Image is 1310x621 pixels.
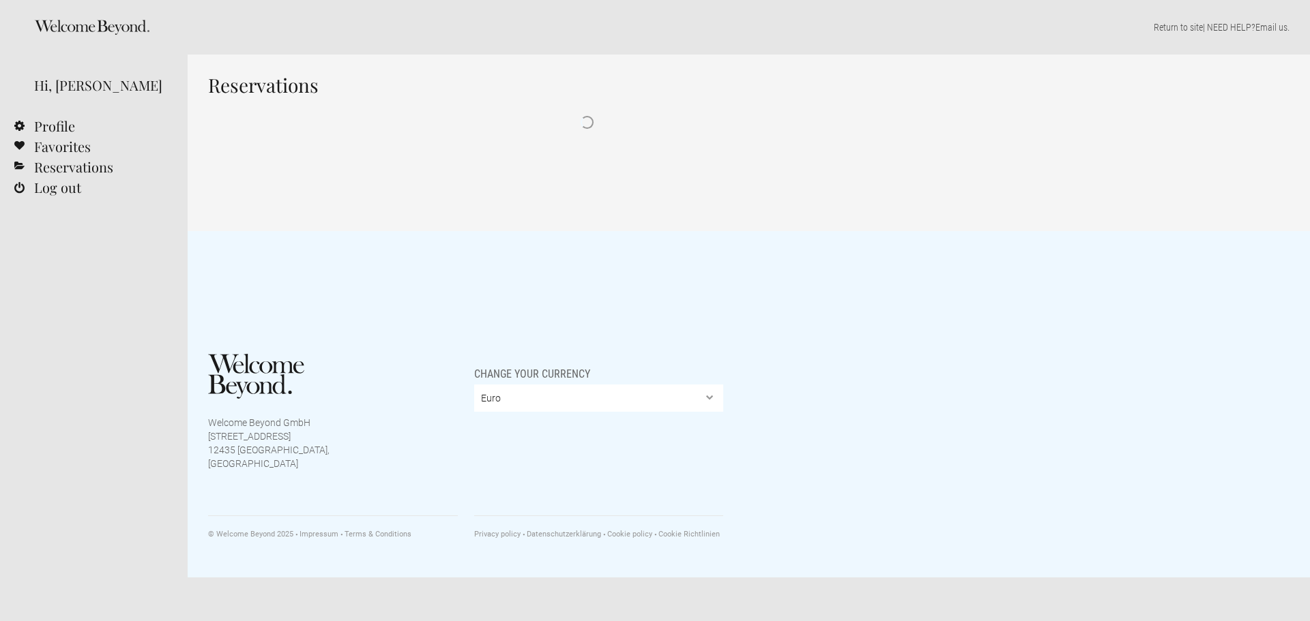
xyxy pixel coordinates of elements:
h1: Reservations [208,75,965,95]
p: Welcome Beyond GmbH [STREET_ADDRESS] 12435 [GEOGRAPHIC_DATA], [GEOGRAPHIC_DATA] [208,416,330,470]
a: Impressum [295,530,338,539]
a: Email us [1255,22,1287,33]
img: Welcome Beyond [208,354,304,399]
a: Cookie Richtlinien [654,530,720,539]
a: Privacy policy [474,530,521,539]
span: © Welcome Beyond 2025 [208,530,293,539]
span: Change your currency [474,354,590,381]
select: Change your currency [474,384,724,412]
a: Terms & Conditions [340,530,411,539]
a: Cookie policy [603,530,652,539]
a: Datenschutzerklärung [523,530,601,539]
a: Return to site [1154,22,1203,33]
p: | NEED HELP? . [208,20,1290,34]
div: Hi, [PERSON_NAME] [34,75,167,95]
